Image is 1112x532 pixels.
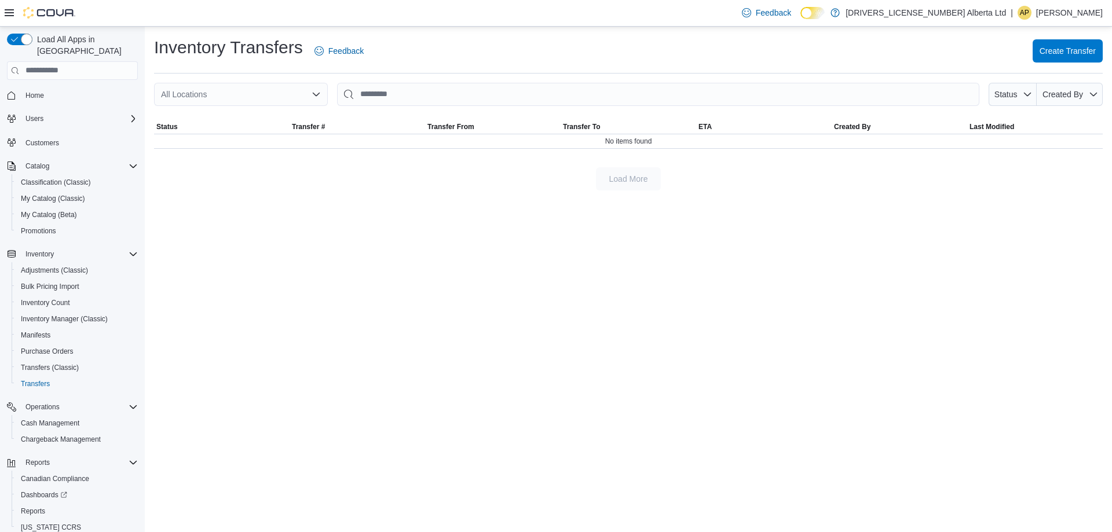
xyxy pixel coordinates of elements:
[25,402,60,412] span: Operations
[154,120,290,134] button: Status
[12,190,142,207] button: My Catalog (Classic)
[21,135,138,149] span: Customers
[846,6,1006,20] p: [DRIVERS_LICENSE_NUMBER] Alberta Ltd
[12,311,142,327] button: Inventory Manager (Classic)
[310,39,368,63] a: Feedback
[16,361,83,375] a: Transfers (Classic)
[16,328,138,342] span: Manifests
[2,246,142,262] button: Inventory
[12,327,142,343] button: Manifests
[21,159,138,173] span: Catalog
[16,224,61,238] a: Promotions
[16,472,94,486] a: Canadian Compliance
[596,167,661,190] button: Load More
[21,247,58,261] button: Inventory
[2,134,142,151] button: Customers
[12,415,142,431] button: Cash Management
[25,162,49,171] span: Catalog
[427,122,474,131] span: Transfer From
[16,377,54,391] a: Transfers
[16,208,82,222] a: My Catalog (Beta)
[21,456,138,469] span: Reports
[21,178,91,187] span: Classification (Classic)
[994,90,1018,99] span: Status
[2,158,142,174] button: Catalog
[12,174,142,190] button: Classification (Classic)
[12,431,142,447] button: Chargeback Management
[21,474,89,483] span: Canadian Compliance
[21,226,56,236] span: Promotions
[16,344,138,358] span: Purchase Orders
[16,280,84,293] a: Bulk Pricing Import
[21,136,64,150] a: Customers
[12,359,142,376] button: Transfers (Classic)
[16,175,96,189] a: Classification (Classic)
[2,454,142,471] button: Reports
[16,504,50,518] a: Reports
[16,328,55,342] a: Manifests
[1033,39,1103,63] button: Create Transfer
[21,400,64,414] button: Operations
[696,120,832,134] button: ETA
[154,36,303,59] h1: Inventory Transfers
[21,194,85,203] span: My Catalog (Classic)
[21,456,54,469] button: Reports
[16,296,138,310] span: Inventory Count
[834,122,870,131] span: Created By
[12,223,142,239] button: Promotions
[2,111,142,127] button: Users
[609,173,648,185] span: Load More
[16,296,75,310] a: Inventory Count
[2,399,142,415] button: Operations
[21,88,138,102] span: Home
[561,120,696,134] button: Transfer To
[328,45,364,57] span: Feedback
[292,122,325,131] span: Transfer #
[16,488,138,502] span: Dashboards
[1036,6,1103,20] p: [PERSON_NAME]
[16,280,138,293] span: Bulk Pricing Import
[16,361,138,375] span: Transfers (Classic)
[21,331,50,340] span: Manifests
[1042,90,1083,99] span: Created By
[21,282,79,291] span: Bulk Pricing Import
[16,416,138,430] span: Cash Management
[989,83,1037,106] button: Status
[1037,83,1103,106] button: Created By
[21,112,138,126] span: Users
[21,266,88,275] span: Adjustments (Classic)
[16,208,138,222] span: My Catalog (Beta)
[16,224,138,238] span: Promotions
[16,263,138,277] span: Adjustments (Classic)
[21,314,108,324] span: Inventory Manager (Classic)
[563,122,600,131] span: Transfer To
[21,112,48,126] button: Users
[25,114,43,123] span: Users
[756,7,791,19] span: Feedback
[16,192,90,206] a: My Catalog (Classic)
[16,263,93,277] a: Adjustments (Classic)
[32,34,138,57] span: Load All Apps in [GEOGRAPHIC_DATA]
[156,122,178,131] span: Status
[21,523,81,532] span: [US_STATE] CCRS
[21,400,138,414] span: Operations
[832,120,967,134] button: Created By
[21,298,70,307] span: Inventory Count
[967,120,1103,134] button: Last Modified
[12,207,142,223] button: My Catalog (Beta)
[21,419,79,428] span: Cash Management
[23,7,75,19] img: Cova
[16,488,72,502] a: Dashboards
[21,89,49,102] a: Home
[16,344,78,358] a: Purchase Orders
[16,312,138,326] span: Inventory Manager (Classic)
[737,1,796,24] a: Feedback
[16,377,138,391] span: Transfers
[970,122,1014,131] span: Last Modified
[16,432,138,446] span: Chargeback Management
[337,83,979,106] input: This is a search bar. After typing your query, hit enter to filter the results lower in the page.
[21,363,79,372] span: Transfers (Classic)
[1018,6,1031,20] div: Amanda Pedersen
[21,507,45,516] span: Reports
[16,175,138,189] span: Classification (Classic)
